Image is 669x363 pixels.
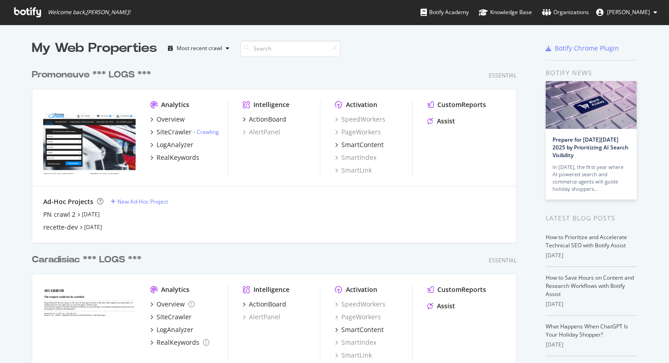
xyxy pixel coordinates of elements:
span: Welcome back, [PERSON_NAME] ! [48,9,130,16]
a: SiteCrawler- Crawling [150,128,219,137]
div: New Ad-Hoc Project [117,198,168,205]
a: SmartLink [335,166,372,175]
a: How to Save Hours on Content and Research Workflows with Botify Assist [546,274,634,298]
a: CustomReports [427,285,486,294]
div: Analytics [161,100,189,109]
a: Prepare for [DATE][DATE] 2025 by Prioritizing AI Search Visibility [552,136,628,159]
div: Overview [157,115,185,124]
div: Essential [489,256,517,264]
div: ActionBoard [249,115,286,124]
a: SmartIndex [335,338,376,347]
div: ActionBoard [249,300,286,309]
a: SiteCrawler [150,312,192,322]
div: [DATE] [546,251,637,260]
div: Activation [346,100,377,109]
img: promoneuve.fr [43,100,136,174]
div: Activation [346,285,377,294]
a: SpeedWorkers [335,300,385,309]
div: SiteCrawler [157,312,192,322]
div: Ad-Hoc Projects [43,197,93,206]
div: Intelligence [253,285,289,294]
div: LogAnalyzer [157,140,193,149]
div: - [193,128,219,136]
a: New Ad-Hoc Project [111,198,168,205]
div: My Web Properties [32,39,157,57]
button: [PERSON_NAME] [589,5,664,20]
a: Crawling [197,128,219,136]
div: In [DATE], the first year where AI-powered search and commerce agents will guide holiday shoppers… [552,164,630,193]
a: [DATE] [82,210,100,218]
a: Botify Chrome Plugin [546,44,619,53]
div: Botify news [546,68,637,78]
a: AlertPanel [243,312,280,322]
a: How to Prioritize and Accelerate Technical SEO with Botify Assist [546,233,627,249]
div: Assist [437,117,455,126]
div: Analytics [161,285,189,294]
a: ActionBoard [243,115,286,124]
div: SiteCrawler [157,128,192,137]
div: Essential [489,72,517,79]
div: RealKeywords [157,338,199,347]
a: PageWorkers [335,312,381,322]
a: recette-dev [43,223,78,232]
a: What Happens When ChatGPT Is Your Holiday Shopper? [546,322,628,338]
a: PageWorkers [335,128,381,137]
a: RealKeywords [150,338,209,347]
input: Search [240,41,340,56]
div: SmartContent [341,325,384,334]
a: Assist [427,117,455,126]
a: SmartContent [335,325,384,334]
a: [DATE] [84,223,102,231]
div: [DATE] [546,341,637,349]
div: Latest Blog Posts [546,213,637,223]
a: LogAnalyzer [150,140,193,149]
a: RealKeywords [150,153,199,162]
a: Assist [427,302,455,311]
span: NASSAR Léa [607,8,650,16]
a: LogAnalyzer [150,325,193,334]
div: RealKeywords [157,153,199,162]
div: Botify Chrome Plugin [555,44,619,53]
a: Overview [150,300,195,309]
div: Assist [437,302,455,311]
div: Knowledge Base [479,8,532,17]
button: Most recent crawl [164,41,233,56]
a: Overview [150,115,185,124]
a: SmartLink [335,351,372,360]
a: SmartContent [335,140,384,149]
img: caradisiac.com [43,285,136,359]
div: LogAnalyzer [157,325,193,334]
a: CustomReports [427,100,486,109]
a: AlertPanel [243,128,280,137]
a: SpeedWorkers [335,115,385,124]
div: [DATE] [546,300,637,308]
a: PN crawl 2 [43,210,76,219]
div: Botify Academy [421,8,469,17]
div: CustomReports [437,100,486,109]
a: SmartIndex [335,153,376,162]
div: Intelligence [253,100,289,109]
img: Prepare for Black Friday 2025 by Prioritizing AI Search Visibility [546,81,637,129]
div: Most recent crawl [177,46,222,51]
div: CustomReports [437,285,486,294]
div: Organizations [542,8,589,17]
div: SmartContent [341,140,384,149]
a: ActionBoard [243,300,286,309]
div: Overview [157,300,185,309]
